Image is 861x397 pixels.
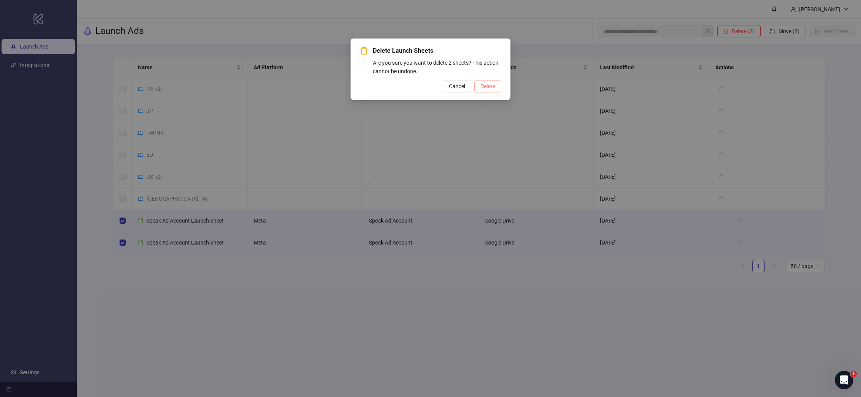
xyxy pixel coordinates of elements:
[835,371,853,389] iframe: Intercom live chat
[480,83,495,89] span: Delete
[373,59,501,75] div: Are you sure you want to delete 2 sheets? This action cannot be undone.
[443,80,471,92] button: Cancel
[360,47,368,55] span: delete
[449,83,465,89] span: Cancel
[474,80,501,92] button: Delete
[373,46,501,55] span: Delete Launch Sheets
[851,371,857,377] span: 1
